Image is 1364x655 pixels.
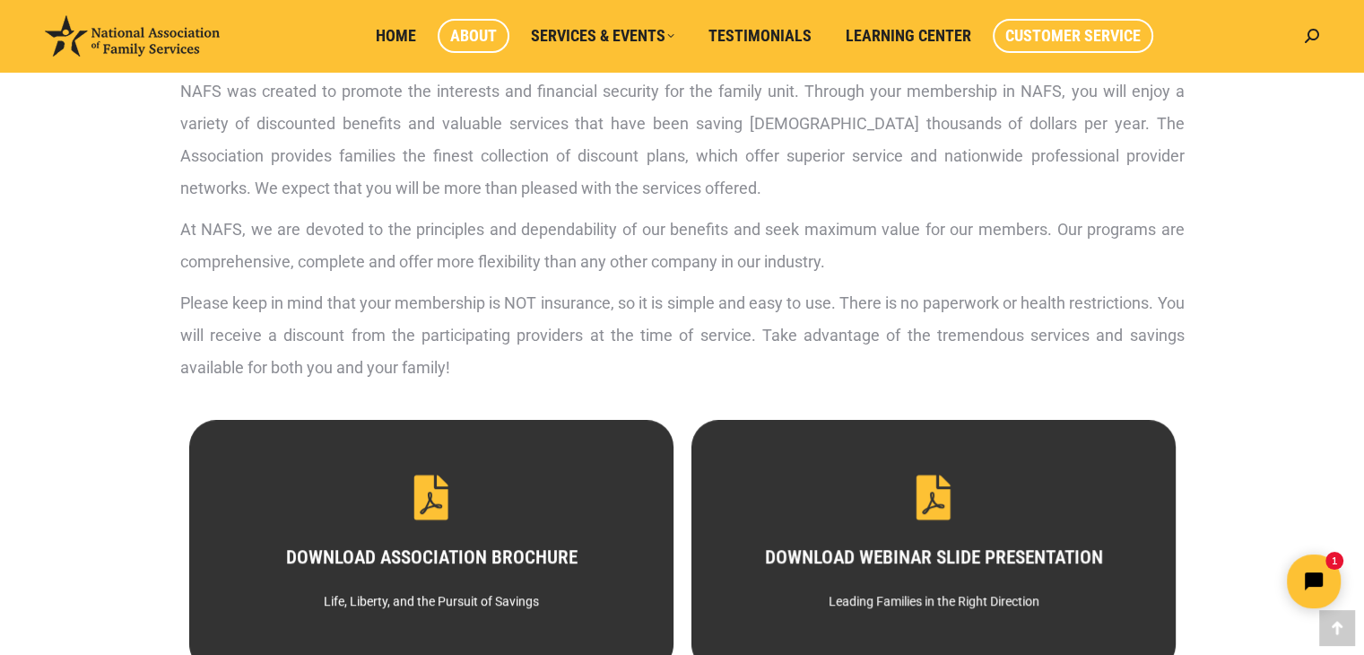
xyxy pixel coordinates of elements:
span: Learning Center [846,26,971,46]
span: Testimonials [708,26,812,46]
h3: DOWNLOAD ASSOCIATION BROCHURE [220,548,641,567]
p: Please keep in mind that your membership is NOT insurance, so it is simple and easy to use. There... [180,287,1185,384]
a: Testimonials [696,19,824,53]
p: NAFS was created to promote the interests and financial security for the family unit. Through you... [180,75,1185,205]
a: Learning Center [833,19,984,53]
a: Home [363,19,429,53]
h3: DOWNLOAD WEBINAR SLIDE PRESENTATION [722,548,1143,567]
img: National Association of Family Services [45,15,220,57]
p: At NAFS, we are devoted to the principles and dependability of our benefits and seek maximum valu... [180,214,1185,278]
div: Life, Liberty, and the Pursuit of Savings [220,585,641,617]
span: About [450,26,497,46]
span: Customer Service [1005,26,1141,46]
a: Customer Service [993,19,1153,53]
span: Home [376,26,416,46]
span: Services & Events [531,26,674,46]
div: Leading Families in the Right Direction [722,585,1143,617]
a: About [438,19,509,53]
iframe: Tidio Chat [1047,539,1356,624]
